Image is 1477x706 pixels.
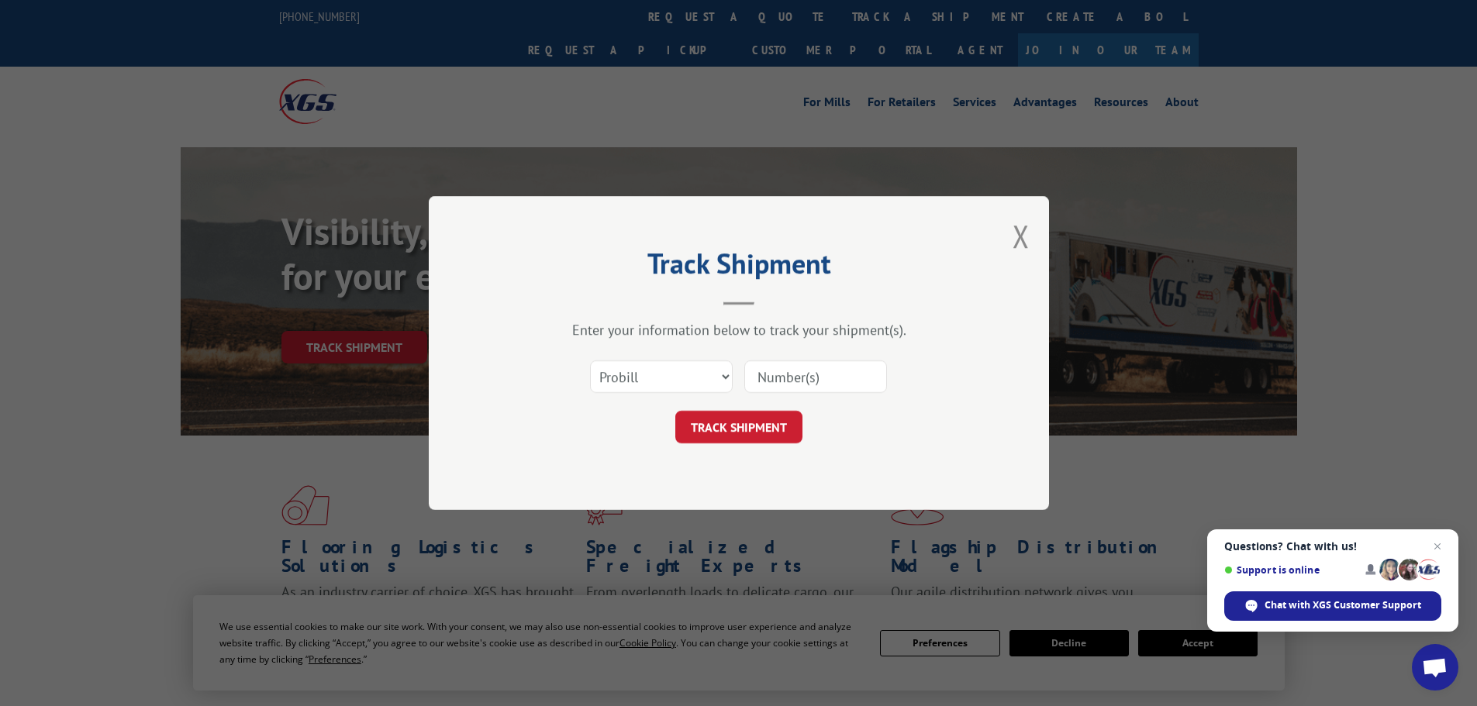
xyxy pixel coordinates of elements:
[1265,598,1421,612] span: Chat with XGS Customer Support
[1224,591,1441,621] div: Chat with XGS Customer Support
[1013,215,1030,257] button: Close modal
[506,253,971,282] h2: Track Shipment
[744,360,887,393] input: Number(s)
[1412,644,1458,691] div: Open chat
[1224,564,1354,576] span: Support is online
[675,411,802,443] button: TRACK SHIPMENT
[506,321,971,339] div: Enter your information below to track your shipment(s).
[1428,537,1447,556] span: Close chat
[1224,540,1441,553] span: Questions? Chat with us!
